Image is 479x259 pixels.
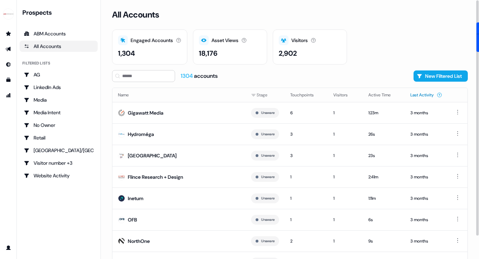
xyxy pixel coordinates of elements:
[22,8,98,17] div: Prospects
[414,70,468,82] button: New Filtered List
[279,48,297,59] div: 2,902
[128,173,183,180] div: Flince Research + Design
[20,94,98,105] a: Go to Media
[261,110,275,116] button: Unaware
[333,89,356,101] button: Visitors
[368,238,399,245] div: 9s
[290,89,322,101] button: Touchpoints
[290,173,322,180] div: 1
[333,109,357,116] div: 1
[290,109,322,116] div: 6
[410,238,442,245] div: 3 months
[3,43,14,55] a: Go to outbound experience
[261,131,275,137] button: Unaware
[290,238,322,245] div: 2
[410,109,442,116] div: 3 months
[118,48,135,59] div: 1,304
[410,89,442,101] button: Last Activity
[128,195,144,202] div: Inetum
[112,88,245,102] th: Name
[24,71,93,78] div: AG
[128,109,164,116] div: Gigawatt Media
[333,216,357,223] div: 1
[20,120,98,131] a: Go to No Owner
[261,238,275,244] button: Unaware
[181,72,218,80] div: accounts
[368,152,399,159] div: 23s
[290,152,322,159] div: 3
[368,131,399,138] div: 26s
[410,195,442,202] div: 3 months
[290,131,322,138] div: 3
[261,174,275,180] button: Unaware
[368,195,399,202] div: 1:11m
[20,145,98,156] a: Go to USA/Canada
[181,72,194,80] span: 1304
[410,216,442,223] div: 3 months
[199,48,217,59] div: 18,176
[24,159,93,166] div: Visitor number +3
[24,109,93,116] div: Media Intent
[24,84,93,91] div: LinkedIn Ads
[333,173,357,180] div: 1
[22,60,50,66] div: Filtered lists
[20,41,98,52] a: All accounts
[261,152,275,159] button: Unaware
[24,122,93,129] div: No Owner
[128,131,154,138] div: Hydroméga
[20,69,98,80] a: Go to AG
[24,172,93,179] div: Website Activity
[410,173,442,180] div: 3 months
[333,152,357,159] div: 1
[20,157,98,169] a: Go to Visitor number +3
[128,238,150,245] div: NorthOne
[368,109,399,116] div: 1:23m
[20,132,98,143] a: Go to Retail
[24,43,93,50] div: All Accounts
[3,59,14,70] a: Go to Inbound
[24,30,93,37] div: ABM Accounts
[290,195,322,202] div: 1
[112,9,159,20] h3: All Accounts
[128,216,137,223] div: OFB
[24,147,93,154] div: [GEOGRAPHIC_DATA]/[GEOGRAPHIC_DATA]
[20,170,98,181] a: Go to Website Activity
[128,152,176,159] div: [GEOGRAPHIC_DATA]
[211,37,238,44] div: Asset Views
[368,216,399,223] div: 6s
[3,74,14,86] a: Go to templates
[368,173,399,180] div: 2:41m
[261,217,275,223] button: Unaware
[333,195,357,202] div: 1
[291,37,308,44] div: Visitors
[24,134,93,141] div: Retail
[20,28,98,39] a: ABM Accounts
[20,82,98,93] a: Go to LinkedIn Ads
[24,96,93,103] div: Media
[290,216,322,223] div: 1
[20,107,98,118] a: Go to Media Intent
[368,89,399,101] button: Active Time
[261,195,275,202] button: Unaware
[3,28,14,39] a: Go to prospects
[3,242,14,253] a: Go to profile
[333,131,357,138] div: 1
[251,91,279,98] div: Stage
[131,37,173,44] div: Engaged Accounts
[410,152,442,159] div: 3 months
[3,90,14,101] a: Go to attribution
[333,238,357,245] div: 1
[410,131,442,138] div: 3 months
